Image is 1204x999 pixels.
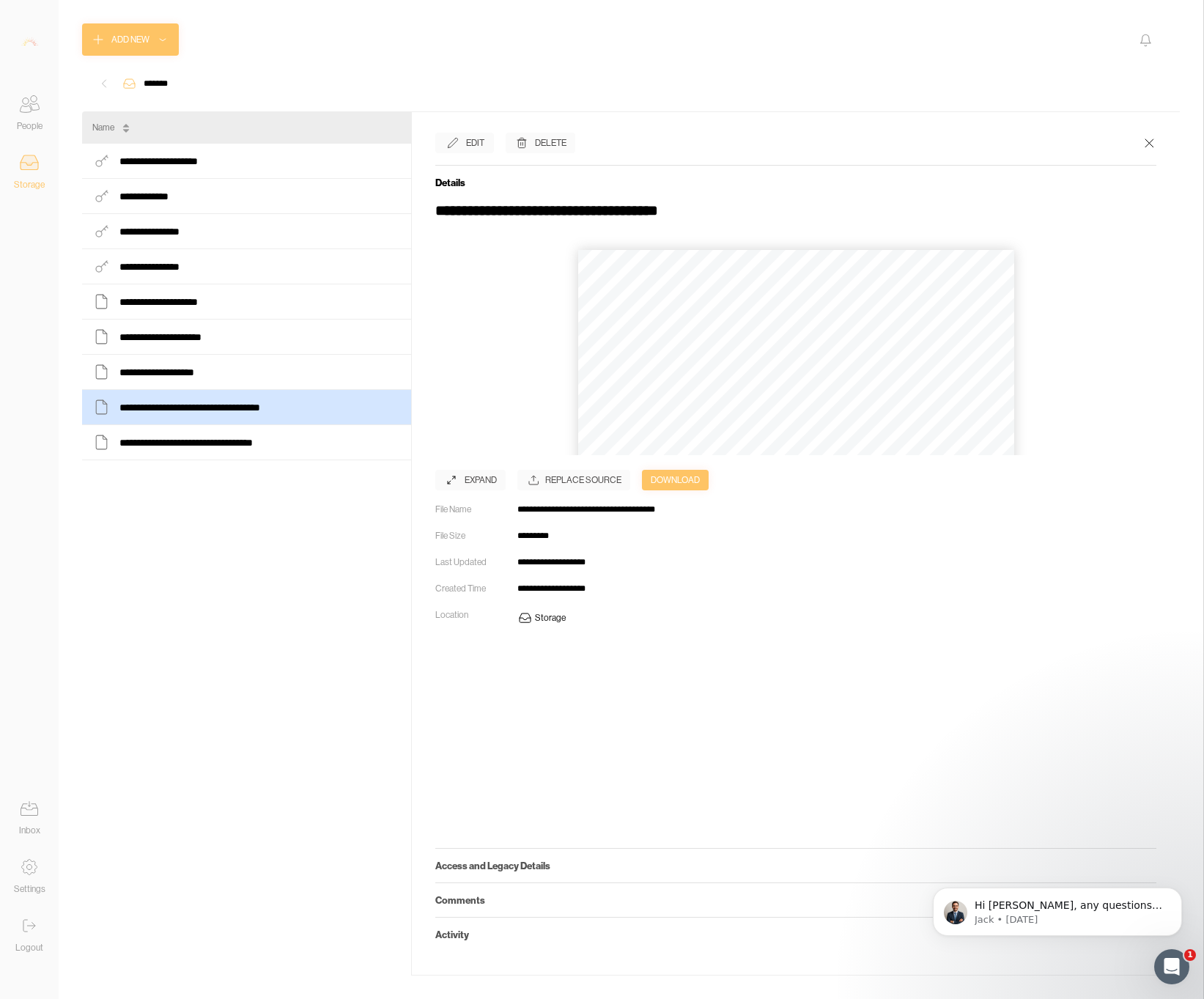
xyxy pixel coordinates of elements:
h5: Activity [435,929,1156,940]
div: Download [651,473,700,487]
button: Download [642,470,709,490]
h5: Access and Legacy Details [435,860,1156,871]
div: Edit [466,136,484,150]
div: File Name [435,502,506,517]
div: People [17,119,43,133]
div: Logout [15,940,43,955]
div: Settings [14,882,45,896]
iframe: Intercom live chat [1154,949,1189,984]
div: Add New [111,32,149,47]
div: Name [92,120,114,135]
div: Expand [465,473,497,487]
div: Created Time [435,581,506,596]
h5: Comments [435,894,1156,906]
div: Location [435,608,506,622]
div: Storage [535,611,566,625]
div: Replace Source [545,473,621,487]
div: Delete [535,136,566,150]
span: 1 [1184,949,1196,961]
iframe: Intercom notifications message [911,857,1204,959]
button: Add New [82,23,179,56]
h5: Details [435,177,1156,188]
div: Replace Source [517,470,630,490]
button: Delete [506,133,575,153]
div: File Size [435,528,506,543]
div: Inbox [19,823,40,838]
button: Expand [435,470,506,490]
div: Last Updated [435,555,506,569]
div: Storage [14,177,45,192]
button: Edit [435,133,494,153]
